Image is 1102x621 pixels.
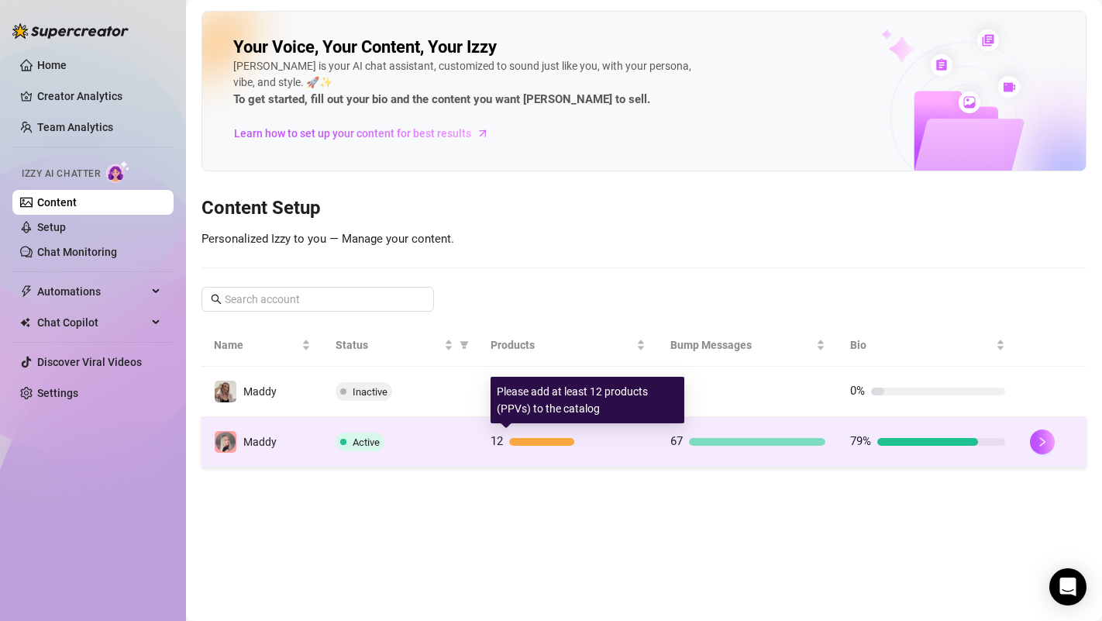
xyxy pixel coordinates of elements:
[670,434,683,448] span: 67
[37,84,161,109] a: Creator Analytics
[323,324,477,367] th: Status
[214,336,298,354] span: Name
[491,434,503,448] span: 12
[845,12,1086,171] img: ai-chatter-content-library-cLFOSyPT.png
[850,434,871,448] span: 79%
[658,324,838,367] th: Bump Messages
[106,160,130,183] img: AI Chatter
[22,167,100,181] span: Izzy AI Chatter
[243,385,277,398] span: Maddy️
[37,59,67,71] a: Home
[838,324,1018,367] th: Bio
[201,324,323,367] th: Name
[850,384,865,398] span: 0%
[1037,436,1048,447] span: right
[225,291,412,308] input: Search account
[234,125,471,142] span: Learn how to set up your content for best results
[37,279,147,304] span: Automations
[243,436,277,448] span: Maddy
[233,36,497,58] h2: Your Voice, Your Content, Your Izzy
[460,340,469,350] span: filter
[201,232,454,246] span: Personalized Izzy to you — Manage your content.
[850,336,993,354] span: Bio
[353,436,380,448] span: Active
[456,333,472,357] span: filter
[201,196,1087,221] h3: Content Setup
[1049,568,1087,605] div: Open Intercom Messenger
[37,310,147,335] span: Chat Copilot
[233,92,650,106] strong: To get started, fill out your bio and the content you want [PERSON_NAME] to sell.
[20,317,30,328] img: Chat Copilot
[211,294,222,305] span: search
[1030,430,1055,454] button: right
[233,58,698,109] div: [PERSON_NAME] is your AI chat assistant, customized to sound just like you, with your persona, vi...
[353,386,387,398] span: Inactive
[215,431,236,453] img: Maddy
[37,196,77,209] a: Content
[37,356,142,368] a: Discover Viral Videos
[475,126,491,141] span: arrow-right
[20,285,33,298] span: thunderbolt
[215,381,236,402] img: Maddy️
[37,221,66,233] a: Setup
[491,377,684,423] div: Please add at least 12 products (PPVs) to the catalog
[491,336,633,354] span: Products
[233,121,501,146] a: Learn how to set up your content for best results
[37,121,113,133] a: Team Analytics
[336,336,440,354] span: Status
[478,324,658,367] th: Products
[37,246,117,258] a: Chat Monitoring
[37,387,78,399] a: Settings
[670,336,813,354] span: Bump Messages
[12,23,129,39] img: logo-BBDzfeDw.svg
